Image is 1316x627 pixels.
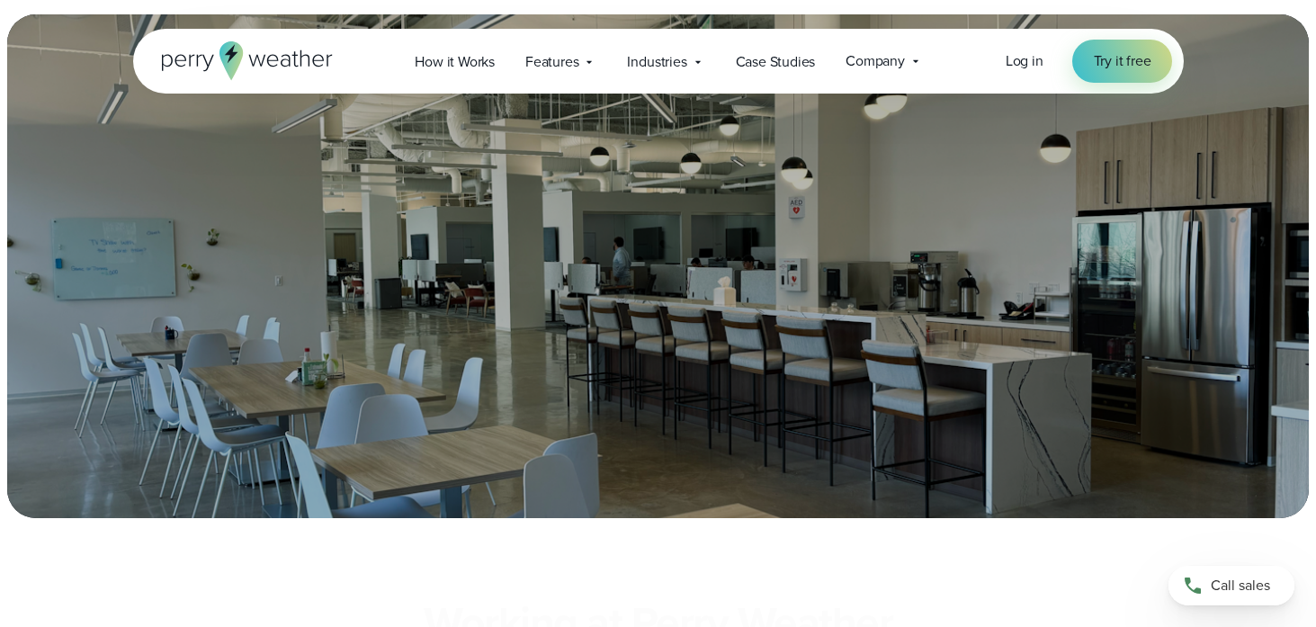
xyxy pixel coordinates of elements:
span: Features [525,51,578,73]
a: How it Works [399,43,510,80]
a: Call sales [1168,566,1294,605]
a: Case Studies [721,43,831,80]
span: Industries [627,51,686,73]
span: Call sales [1211,575,1270,596]
span: How it Works [415,51,495,73]
a: Log in [1006,50,1043,72]
span: Log in [1006,50,1043,71]
a: Try it free [1072,40,1173,83]
span: Try it free [1094,50,1151,72]
span: Case Studies [736,51,816,73]
span: Company [846,50,905,72]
